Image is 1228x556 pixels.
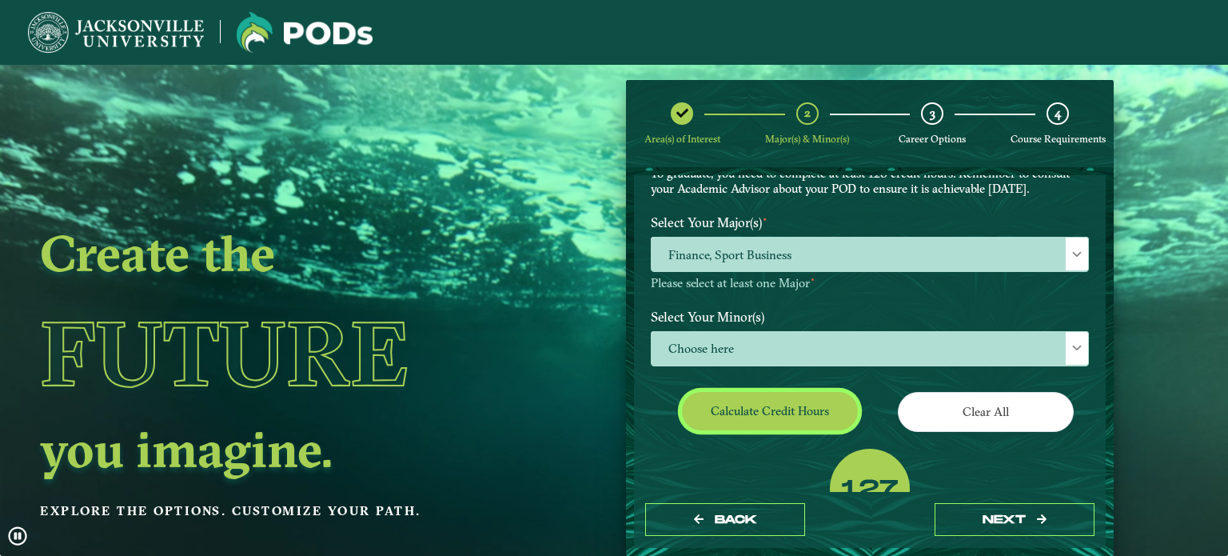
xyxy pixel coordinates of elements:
[762,213,768,225] sup: ⋆
[810,274,815,285] sup: ⋆
[651,276,1089,291] p: Please select at least one Major
[40,499,512,523] p: Explore the options. Customize your path.
[237,12,373,53] img: Jacksonville University logo
[639,208,1101,238] label: Select Your Major(s)
[841,475,898,506] label: 127
[40,426,512,471] h2: you imagine.
[765,133,849,145] span: Major(s) & Minor(s)
[40,230,512,275] h2: Create the
[1011,133,1106,145] span: Course Requirements
[645,503,805,536] button: Back
[652,332,1088,366] span: Choose here
[28,12,204,53] img: Jacksonville University logo
[804,106,811,121] span: 2
[639,302,1101,331] label: Select Your Minor(s)
[899,133,966,145] span: Career Options
[898,392,1074,431] button: Clear All
[40,281,512,426] h1: Future
[644,133,720,145] span: Area(s) of Interest
[1055,106,1061,121] span: 4
[652,238,1088,272] span: Finance, Sport Business
[930,106,935,121] span: 3
[715,513,757,526] span: Back
[935,503,1094,536] button: next
[682,392,858,430] button: Calculate credit hours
